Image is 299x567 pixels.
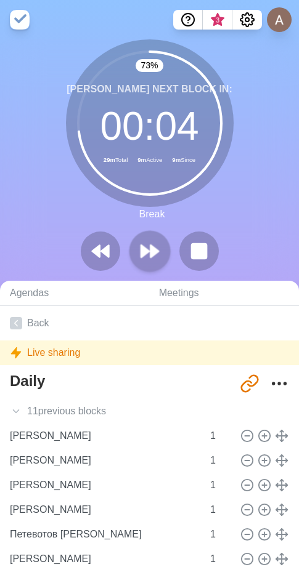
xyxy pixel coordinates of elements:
span: s [101,404,106,419]
input: Mins [205,424,235,448]
button: Settings [232,10,262,30]
button: Help [173,10,203,30]
input: Name [5,424,203,448]
button: What’s new [203,10,232,30]
input: Name [5,473,203,497]
img: timeblocks logo [10,10,30,30]
input: Mins [205,448,235,473]
input: Name [5,448,203,473]
input: Name [5,522,203,547]
button: Share link [237,371,262,396]
a: Meetings [149,281,299,306]
input: Mins [205,497,235,522]
input: Name [5,497,203,522]
input: Mins [205,522,235,547]
span: 3 [213,15,223,25]
input: Mins [205,473,235,497]
p: Break [139,207,165,222]
button: More [267,371,292,396]
span: [PERSON_NAME] [67,84,149,94]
